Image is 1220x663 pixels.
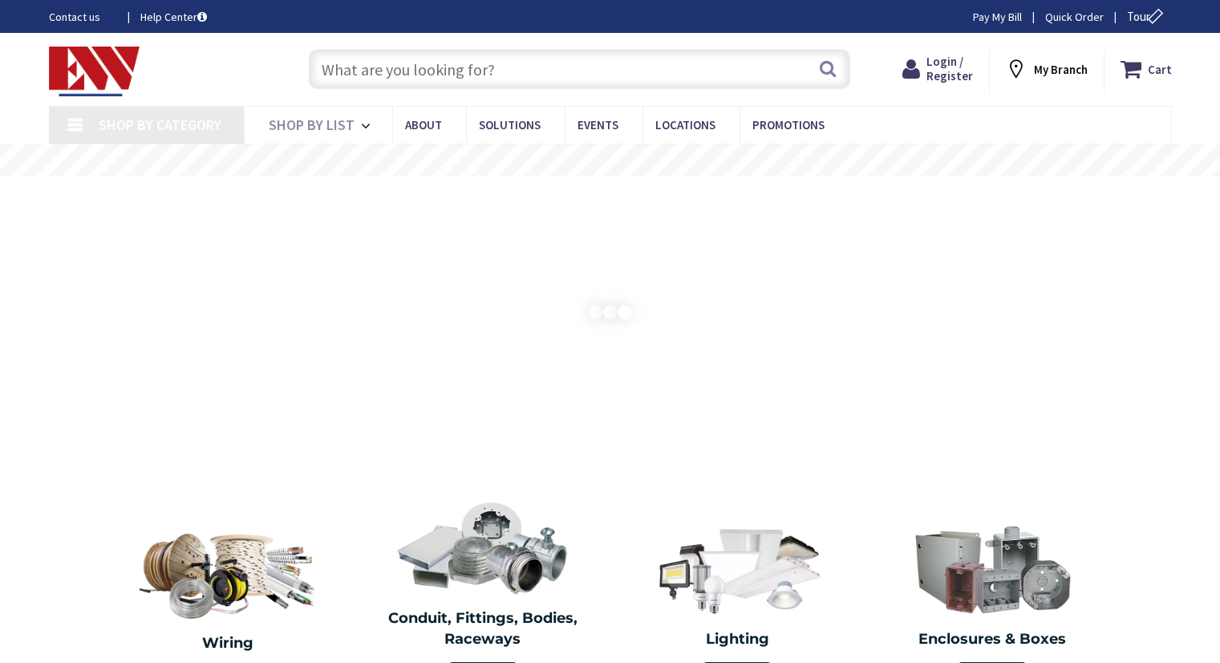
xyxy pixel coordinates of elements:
[49,47,140,96] img: Electrical Wholesalers, Inc.
[109,633,348,654] h2: Wiring
[309,49,850,89] input: What are you looking for?
[973,9,1022,25] a: Pay My Bill
[49,9,115,25] a: Contact us
[1045,9,1104,25] a: Quick Order
[1148,55,1172,83] strong: Cart
[464,152,757,169] rs-layer: Free Same Day Pickup at 19 Locations
[752,117,825,132] span: Promotions
[655,117,715,132] span: Locations
[479,117,541,132] span: Solutions
[578,117,618,132] span: Events
[1034,62,1088,77] strong: My Branch
[1121,55,1172,83] a: Cart
[99,116,221,134] span: Shop By Category
[902,55,973,83] a: Login / Register
[405,117,442,132] span: About
[1127,9,1168,24] span: Tour
[926,54,973,83] span: Login / Register
[269,116,355,134] span: Shop By List
[622,629,853,650] h2: Lighting
[140,9,207,25] a: Help Center
[877,629,1108,650] h2: Enclosures & Boxes
[367,608,598,649] h2: Conduit, Fittings, Bodies, Raceways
